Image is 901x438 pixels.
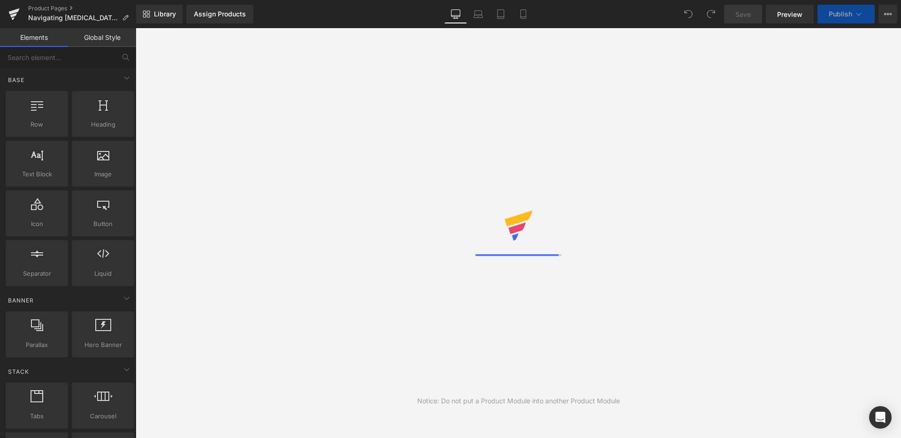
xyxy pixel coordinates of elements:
a: New Library [136,5,183,23]
span: Row [8,120,65,129]
span: Banner [7,296,35,305]
div: Open Intercom Messenger [869,406,892,429]
span: Liquid [75,269,131,279]
span: Save [735,9,751,19]
a: Global Style [68,28,136,47]
div: Assign Products [194,10,246,18]
span: Preview [777,9,802,19]
a: Tablet [489,5,512,23]
span: Hero Banner [75,340,131,350]
span: Image [75,169,131,179]
button: Publish [817,5,875,23]
a: Desktop [444,5,467,23]
button: Undo [679,5,698,23]
button: More [878,5,897,23]
span: Carousel [75,411,131,421]
a: Preview [766,5,814,23]
div: Notice: Do not put a Product Module into another Product Module [417,396,620,406]
span: Icon [8,219,65,229]
span: Library [154,10,176,18]
span: Parallax [8,340,65,350]
button: Redo [702,5,720,23]
span: Publish [829,10,852,18]
span: Base [7,76,25,84]
span: Button [75,219,131,229]
a: Mobile [512,5,534,23]
span: Heading [75,120,131,129]
a: Laptop [467,5,489,23]
span: Separator [8,269,65,279]
span: Navigating [MEDICAL_DATA] [28,14,118,22]
span: Stack [7,367,30,376]
span: Tabs [8,411,65,421]
span: Text Block [8,169,65,179]
a: Product Pages [28,5,136,12]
